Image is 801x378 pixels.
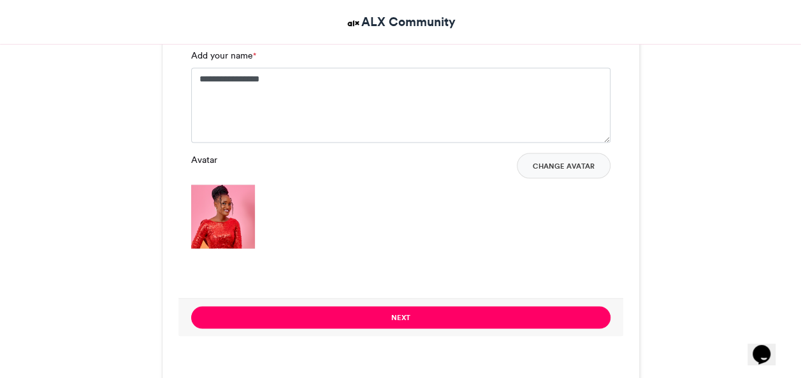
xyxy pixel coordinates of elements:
button: Change Avatar [517,153,610,178]
label: Avatar [191,153,217,166]
iframe: chat widget [747,327,788,365]
a: ALX Community [345,13,456,31]
label: Add your name [191,49,256,62]
button: Next [191,306,610,328]
img: 1756908434.944-b2dcae4267c1926e4edbba7f5065fdc4d8f11412.png [191,185,255,248]
img: ALX Community [345,15,361,31]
